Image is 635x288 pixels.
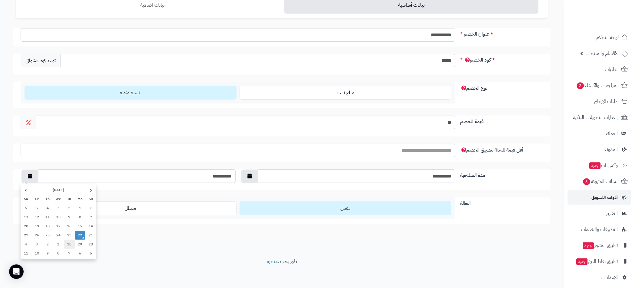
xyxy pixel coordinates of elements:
[21,240,31,249] td: 4
[42,240,53,249] td: 2
[576,81,619,90] span: المراجعات والأسئلة
[42,249,53,258] td: 9
[21,194,31,203] th: Sa
[568,254,631,269] a: تطبيق نقاط البيعجديد
[21,185,31,194] th: ›
[458,28,546,38] label: عنوان الخصم
[75,231,86,240] td: 22
[64,213,75,222] td: 9
[583,177,619,186] span: السلات المتروكة
[583,178,591,185] span: 3
[589,161,618,170] span: وآتس آب
[460,85,487,92] span: نوع الخصم
[568,62,631,77] a: الطلبات
[9,264,24,279] div: Open Intercom Messenger
[75,240,86,249] td: 29
[31,194,42,203] th: Fr
[42,203,53,213] td: 4
[120,89,140,96] span: نسبة مئوية
[568,238,631,253] a: تطبيق المتجرجديد
[31,231,42,240] td: 26
[85,203,96,213] td: 31
[85,222,96,231] td: 14
[267,258,278,265] a: متجرة
[573,113,619,122] span: إشعارات التحويلات البنكية
[583,242,594,249] span: جديد
[568,142,631,157] a: المدونة
[568,206,631,221] a: التقارير
[125,205,136,212] span: معطل
[568,110,631,125] a: إشعارات التحويلات البنكية
[64,203,75,213] td: 2
[594,97,619,106] span: طلبات الإرجاع
[606,129,618,138] span: العملاء
[568,94,631,109] a: طلبات الإرجاع
[464,56,491,64] span: كود الخصم
[607,209,618,218] span: التقارير
[21,249,31,258] td: 11
[31,185,86,194] th: [DATE]
[586,49,619,58] span: الأقسام والمنتجات
[53,222,64,231] td: 17
[85,249,96,258] td: 5
[85,240,96,249] td: 28
[42,231,53,240] td: 25
[568,158,631,173] a: وآتس آبجديد
[53,231,64,240] td: 24
[53,203,64,213] td: 3
[577,82,584,89] span: 2
[568,222,631,237] a: التطبيقات والخدمات
[568,30,631,45] a: لوحة التحكم
[64,222,75,231] td: 16
[31,213,42,222] td: 12
[75,213,86,222] td: 8
[458,197,546,207] label: الحالة
[582,241,618,250] span: تطبيق المتجر
[568,190,631,205] a: أدوات التسويق
[568,270,631,285] a: الإعدادات
[458,169,546,179] label: مدة الصلاحية
[337,89,354,96] span: مبلغ ثابت
[85,231,96,240] td: 21
[21,231,31,240] td: 27
[75,249,86,258] td: 6
[568,78,631,93] a: المراجعات والأسئلة2
[53,213,64,222] td: 10
[53,240,64,249] td: 1
[458,116,546,125] label: قيمة الخصم
[601,273,618,282] span: الإعدادات
[21,213,31,222] td: 13
[31,240,42,249] td: 3
[42,222,53,231] td: 18
[597,33,619,42] span: لوحة التحكم
[75,194,86,203] th: Mo
[21,222,31,231] td: 20
[592,193,618,202] span: أدوات التسويق
[576,257,618,266] span: تطبيق نقاط البيع
[605,65,619,74] span: الطلبات
[85,213,96,222] td: 7
[21,54,61,67] span: توليد كود عشوائي
[590,162,601,169] span: جديد
[64,240,75,249] td: 30
[577,258,588,265] span: جديد
[460,146,523,154] span: أقل قيمة للسلة لتطبيق الخصم
[42,213,53,222] td: 11
[64,231,75,240] td: 23
[85,185,96,194] th: ‹
[53,249,64,258] td: 8
[31,249,42,258] td: 10
[21,203,31,213] td: 6
[31,222,42,231] td: 19
[53,194,64,203] th: We
[568,126,631,141] a: العملاء
[605,145,618,154] span: المدونة
[42,194,53,203] th: Th
[568,174,631,189] a: السلات المتروكة3
[581,225,618,234] span: التطبيقات والخدمات
[340,205,351,212] span: مفعل
[75,222,86,231] td: 15
[75,203,86,213] td: 1
[85,194,96,203] th: Su
[64,249,75,258] td: 7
